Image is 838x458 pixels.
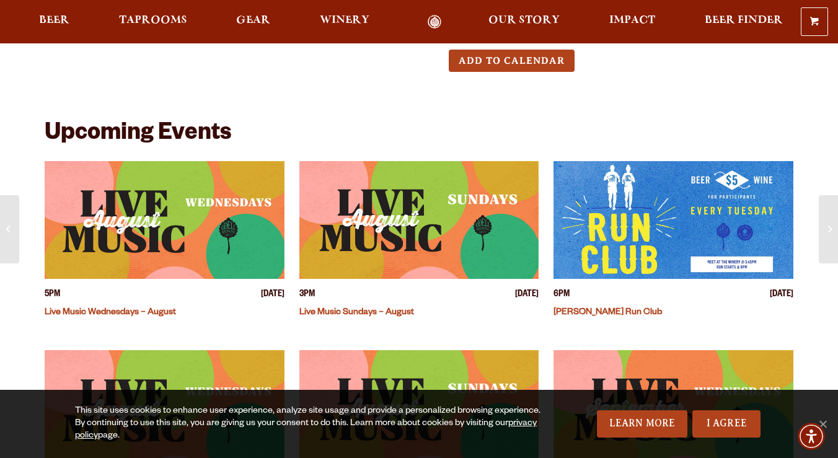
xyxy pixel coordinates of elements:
[480,15,568,29] a: Our Story
[261,289,284,302] span: [DATE]
[411,15,457,29] a: Odell Home
[31,15,77,29] a: Beer
[236,15,270,25] span: Gear
[75,405,540,443] div: This site uses cookies to enhance user experience, analyze site usage and provide a personalized ...
[320,15,369,25] span: Winery
[299,308,414,318] a: Live Music Sundays – August
[45,308,176,318] a: Live Music Wednesdays – August
[45,121,231,149] h2: Upcoming Events
[697,15,791,29] a: Beer Finder
[705,15,783,25] span: Beer Finder
[228,15,278,29] a: Gear
[597,410,688,438] a: Learn More
[299,161,539,279] a: View event details
[39,15,69,25] span: Beer
[312,15,377,29] a: Winery
[111,15,195,29] a: Taprooms
[554,308,662,318] a: [PERSON_NAME] Run Club
[488,15,560,25] span: Our Story
[45,161,284,279] a: View event details
[299,289,315,302] span: 3PM
[449,50,575,73] button: Add to Calendar
[770,289,793,302] span: [DATE]
[75,419,537,441] a: privacy policy
[45,289,60,302] span: 5PM
[119,15,187,25] span: Taprooms
[609,15,655,25] span: Impact
[798,423,825,450] div: Accessibility Menu
[692,410,761,438] a: I Agree
[601,15,663,29] a: Impact
[515,289,539,302] span: [DATE]
[554,161,793,279] a: View event details
[554,289,570,302] span: 6PM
